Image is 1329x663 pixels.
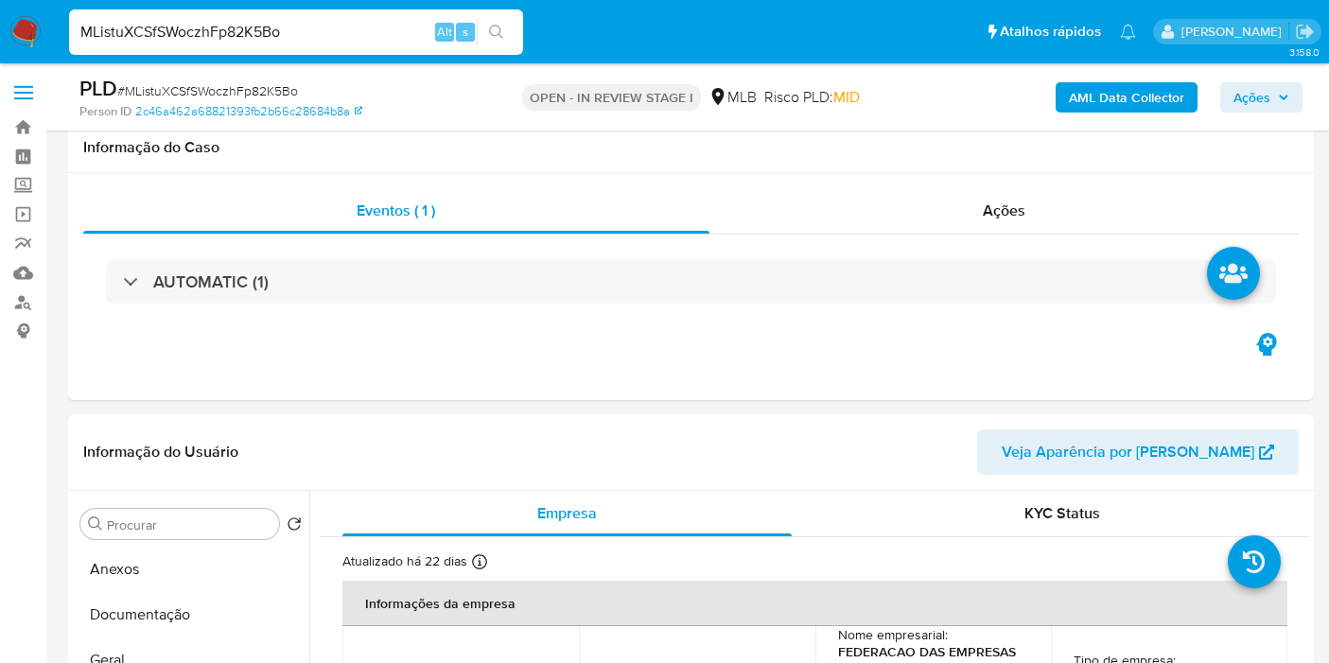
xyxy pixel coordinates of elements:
span: KYC Status [1024,502,1100,524]
a: Sair [1295,22,1315,42]
span: Alt [437,23,452,41]
span: Atalhos rápidos [1000,22,1101,42]
span: Risco PLD: [764,87,860,108]
button: AML Data Collector [1056,82,1198,113]
button: Veja Aparência por [PERSON_NAME] [977,429,1299,475]
a: 2c46a462a68821393fb2b66c28684b8a [135,103,362,120]
span: Empresa [537,502,597,524]
span: # MListuXCSfSWoczhFp82K5Bo [117,81,298,100]
p: Nome empresarial : [838,626,948,643]
a: Notificações [1120,24,1136,40]
button: Retornar ao pedido padrão [287,516,302,537]
span: Veja Aparência por [PERSON_NAME] [1002,429,1254,475]
b: Person ID [79,103,131,120]
input: Procurar [107,516,271,533]
button: Ações [1220,82,1303,113]
input: Pesquise usuários ou casos... [69,20,523,44]
button: Procurar [88,516,103,532]
b: PLD [79,73,117,103]
span: s [463,23,468,41]
p: OPEN - IN REVIEW STAGE I [522,84,701,111]
button: search-icon [477,19,516,45]
span: Eventos ( 1 ) [357,200,435,221]
p: leticia.merlin@mercadolivre.com [1181,23,1288,41]
button: Documentação [73,592,309,637]
th: Informações da empresa [342,581,1287,626]
button: Anexos [73,547,309,592]
span: MID [833,86,860,108]
b: AML Data Collector [1069,82,1184,113]
h1: Informação do Usuário [83,443,238,462]
span: Ações [983,200,1025,221]
h1: Informação do Caso [83,138,1299,157]
div: MLB [708,87,757,108]
span: Ações [1233,82,1270,113]
p: Atualizado há 22 dias [342,552,467,570]
div: AUTOMATIC (1) [106,260,1276,304]
h3: AUTOMATIC (1) [153,271,269,292]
